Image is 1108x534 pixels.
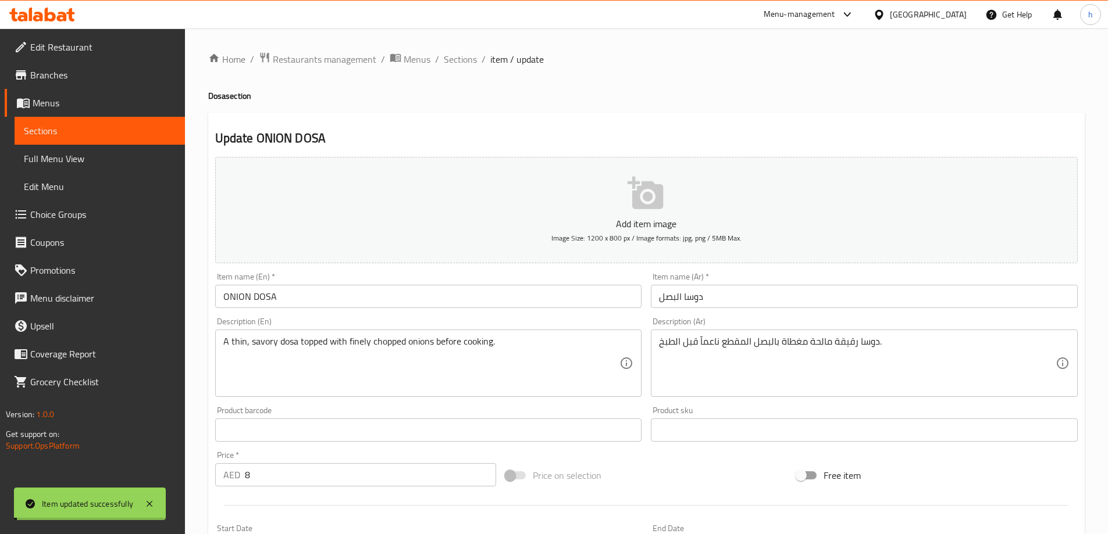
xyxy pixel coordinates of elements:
[5,256,185,284] a: Promotions
[215,157,1078,263] button: Add item imageImage Size: 1200 x 800 px / Image formats: jpg, png / 5MB Max.
[490,52,544,66] span: item / update
[5,368,185,396] a: Grocery Checklist
[208,52,1085,67] nav: breadcrumb
[30,263,176,277] span: Promotions
[30,291,176,305] span: Menu disclaimer
[5,33,185,61] a: Edit Restaurant
[273,52,376,66] span: Restaurants management
[890,8,967,21] div: [GEOGRAPHIC_DATA]
[215,418,642,442] input: Please enter product barcode
[533,468,601,482] span: Price on selection
[404,52,430,66] span: Menus
[551,231,742,245] span: Image Size: 1200 x 800 px / Image formats: jpg, png / 5MB Max.
[6,407,34,422] span: Version:
[215,130,1078,147] h2: Update ONION DOSA
[5,89,185,117] a: Menus
[30,68,176,82] span: Branches
[5,200,185,228] a: Choice Groups
[30,319,176,333] span: Upsell
[5,312,185,340] a: Upsell
[33,96,176,110] span: Menus
[259,52,376,67] a: Restaurants management
[223,336,620,391] textarea: A thin, savory dosa topped with finely chopped onions before cooking.
[30,235,176,249] span: Coupons
[223,468,240,482] p: AED
[659,336,1056,391] textarea: دوسا رقيقة مالحة مغطاة بالبصل المقطع ناعماً قبل الطبخ.
[6,427,59,442] span: Get support on:
[390,52,430,67] a: Menus
[1088,8,1093,21] span: h
[482,52,486,66] li: /
[24,152,176,166] span: Full Menu View
[5,340,185,368] a: Coverage Report
[24,180,176,193] span: Edit Menu
[233,217,1060,231] p: Add item image
[208,52,245,66] a: Home
[651,285,1078,308] input: Enter name Ar
[245,463,497,486] input: Please enter price
[15,173,185,200] a: Edit Menu
[42,497,133,510] div: Item updated successfully
[15,145,185,173] a: Full Menu View
[651,418,1078,442] input: Please enter product sku
[208,90,1085,102] h4: Dosa section
[30,40,176,54] span: Edit Restaurant
[30,375,176,389] span: Grocery Checklist
[30,347,176,361] span: Coverage Report
[6,438,80,453] a: Support.OpsPlatform
[15,117,185,145] a: Sections
[824,468,861,482] span: Free item
[5,228,185,256] a: Coupons
[5,61,185,89] a: Branches
[764,8,835,21] div: Menu-management
[444,52,477,66] a: Sections
[24,124,176,138] span: Sections
[5,284,185,312] a: Menu disclaimer
[215,285,642,308] input: Enter name En
[381,52,385,66] li: /
[435,52,439,66] li: /
[250,52,254,66] li: /
[30,207,176,221] span: Choice Groups
[36,407,54,422] span: 1.0.0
